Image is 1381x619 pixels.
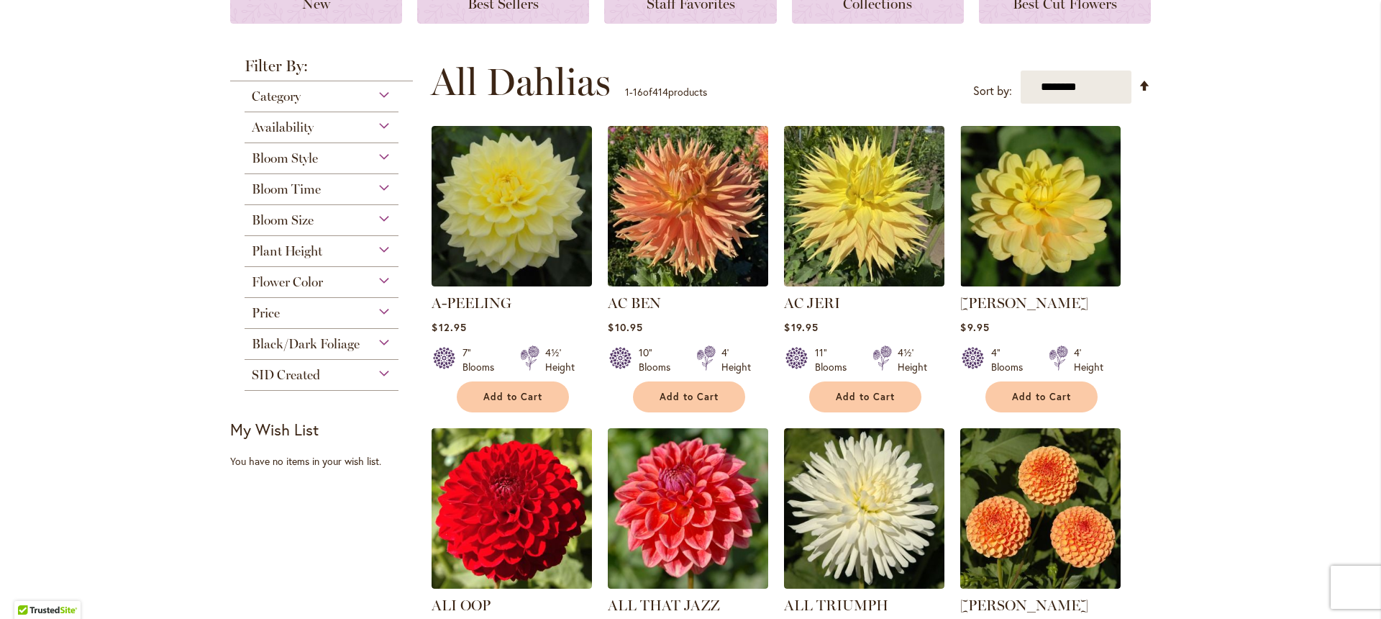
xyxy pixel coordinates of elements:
div: 10" Blooms [639,345,679,374]
span: $9.95 [960,320,989,334]
div: 4' Height [721,345,751,374]
span: 16 [633,85,643,99]
img: ALI OOP [432,428,592,589]
div: 4½' Height [545,345,575,374]
span: Bloom Time [252,181,321,197]
span: Availability [252,119,314,135]
span: 1 [625,85,629,99]
img: AMBER QUEEN [960,428,1121,589]
span: Category [252,89,301,104]
img: ALL THAT JAZZ [608,428,768,589]
span: Bloom Style [252,150,318,166]
span: Plant Height [252,243,322,259]
div: 4' Height [1074,345,1103,374]
a: ALL THAT JAZZ [608,597,720,614]
a: ALL TRIUMPH [784,597,888,614]
a: AHOY MATEY [960,276,1121,289]
span: Bloom Size [252,212,314,228]
a: A-PEELING [432,294,511,312]
button: Add to Cart [633,381,745,412]
label: Sort by: [973,78,1012,104]
a: A-Peeling [432,276,592,289]
strong: My Wish List [230,419,319,440]
div: You have no items in your wish list. [230,454,422,469]
iframe: Launch Accessibility Center [11,568,51,608]
a: AC Jeri [784,276,944,289]
span: Price [252,305,280,321]
div: 4" Blooms [991,345,1031,374]
span: Add to Cart [836,391,895,403]
img: AC Jeri [784,126,944,286]
button: Add to Cart [457,381,569,412]
div: 7" Blooms [462,345,503,374]
span: $19.95 [784,320,818,334]
span: Add to Cart [660,391,719,403]
span: All Dahlias [431,60,611,104]
a: [PERSON_NAME] [960,597,1088,614]
p: - of products [625,81,707,104]
a: ALL THAT JAZZ [608,578,768,592]
span: 414 [652,85,668,99]
strong: Filter By: [230,58,413,81]
img: ALL TRIUMPH [784,428,944,589]
img: AC BEN [608,126,768,286]
a: ALI OOP [432,578,592,592]
button: Add to Cart [985,381,1098,412]
img: AHOY MATEY [960,126,1121,286]
span: Black/Dark Foliage [252,336,360,352]
a: AC BEN [608,294,661,312]
span: $10.95 [608,320,642,334]
span: Flower Color [252,274,323,290]
span: Add to Cart [1012,391,1071,403]
a: AMBER QUEEN [960,578,1121,592]
a: ALL TRIUMPH [784,578,944,592]
img: A-Peeling [432,126,592,286]
a: AC BEN [608,276,768,289]
a: ALI OOP [432,597,491,614]
button: Add to Cart [809,381,921,412]
a: [PERSON_NAME] [960,294,1088,312]
span: $12.95 [432,320,466,334]
span: SID Created [252,367,320,383]
div: 4½' Height [898,345,927,374]
span: Add to Cart [483,391,542,403]
a: AC JERI [784,294,840,312]
div: 11" Blooms [815,345,855,374]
